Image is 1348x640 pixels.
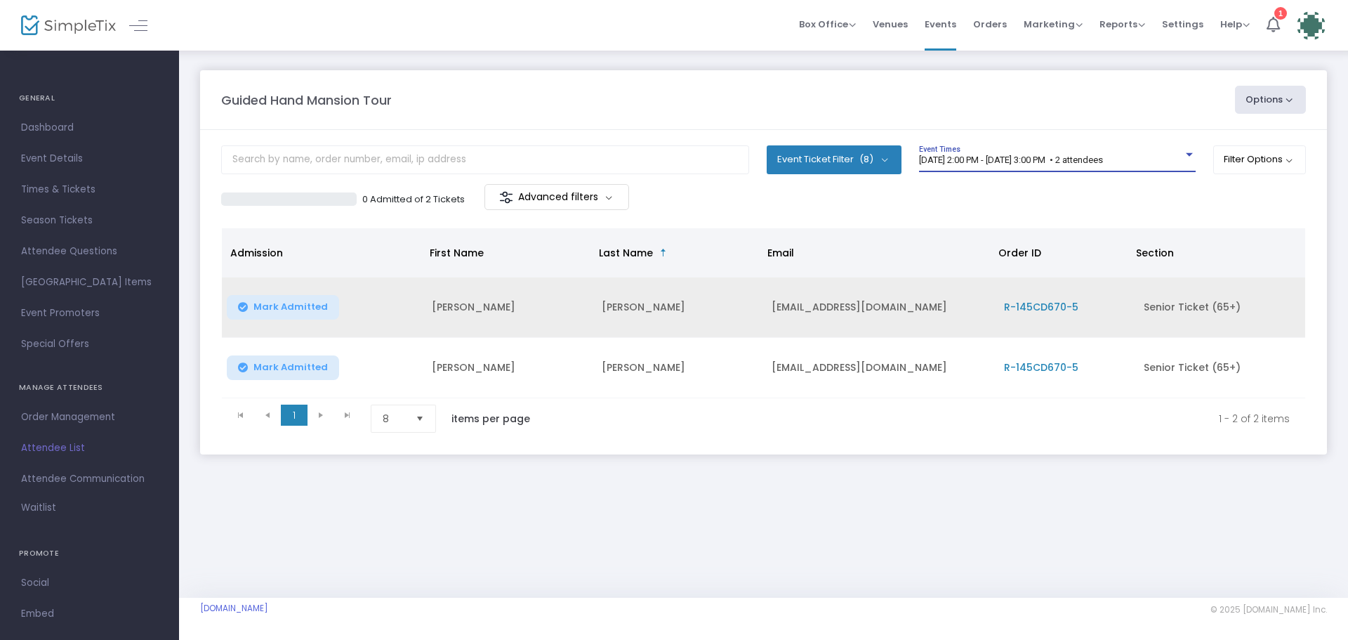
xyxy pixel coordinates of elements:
[423,338,593,398] td: [PERSON_NAME]
[21,574,158,592] span: Social
[763,277,996,338] td: [EMAIL_ADDRESS][DOMAIN_NAME]
[925,6,956,42] span: Events
[859,154,873,165] span: (8)
[451,412,530,426] label: items per page
[410,405,430,432] button: Select
[21,119,158,137] span: Dashboard
[21,605,158,623] span: Embed
[21,335,158,353] span: Special Offers
[423,277,593,338] td: [PERSON_NAME]
[362,192,465,207] p: 0 Admitted of 2 Tickets
[21,470,158,488] span: Attendee Communication
[21,211,158,230] span: Season Tickets
[1213,145,1307,174] button: Filter Options
[19,540,160,568] h4: PROMOTE
[767,246,794,260] span: Email
[200,603,268,614] a: [DOMAIN_NAME]
[281,405,308,426] span: Page 1
[1210,604,1327,615] span: © 2025 [DOMAIN_NAME] Inc.
[1024,18,1083,31] span: Marketing
[1136,246,1174,260] span: Section
[973,6,1007,42] span: Orders
[230,246,283,260] span: Admission
[253,301,328,313] span: Mark Admitted
[1004,300,1078,314] span: R-145CD670-5
[1135,338,1306,398] td: Senior Ticket (65+)
[21,501,56,515] span: Waitlist
[21,273,158,292] span: [GEOGRAPHIC_DATA] Items
[1235,86,1307,114] button: Options
[383,412,404,426] span: 8
[21,408,158,426] span: Order Management
[222,228,1305,398] div: Data table
[763,338,996,398] td: [EMAIL_ADDRESS][DOMAIN_NAME]
[227,355,339,380] button: Mark Admitted
[1135,277,1306,338] td: Senior Ticket (65+)
[21,150,158,168] span: Event Details
[484,184,630,210] m-button: Advanced filters
[227,295,339,320] button: Mark Admitted
[560,405,1290,433] kendo-pager-info: 1 - 2 of 2 items
[593,338,763,398] td: [PERSON_NAME]
[998,246,1041,260] span: Order ID
[21,439,158,457] span: Attendee List
[430,246,484,260] span: First Name
[21,181,158,199] span: Times & Tickets
[658,247,669,259] span: Sortable
[1099,18,1145,31] span: Reports
[799,18,856,31] span: Box Office
[599,246,653,260] span: Last Name
[221,145,749,174] input: Search by name, order number, email, ip address
[1220,18,1250,31] span: Help
[1274,7,1287,20] div: 1
[221,91,392,110] m-panel-title: Guided Hand Mansion Tour
[1004,360,1078,374] span: R-145CD670-5
[21,304,158,322] span: Event Promoters
[919,155,1103,165] span: [DATE] 2:00 PM - [DATE] 3:00 PM • 2 attendees
[593,277,763,338] td: [PERSON_NAME]
[873,6,908,42] span: Venues
[19,374,160,402] h4: MANAGE ATTENDEES
[19,84,160,112] h4: GENERAL
[767,145,901,174] button: Event Ticket Filter(8)
[21,242,158,261] span: Attendee Questions
[499,190,513,204] img: filter
[253,362,328,373] span: Mark Admitted
[1162,6,1203,42] span: Settings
